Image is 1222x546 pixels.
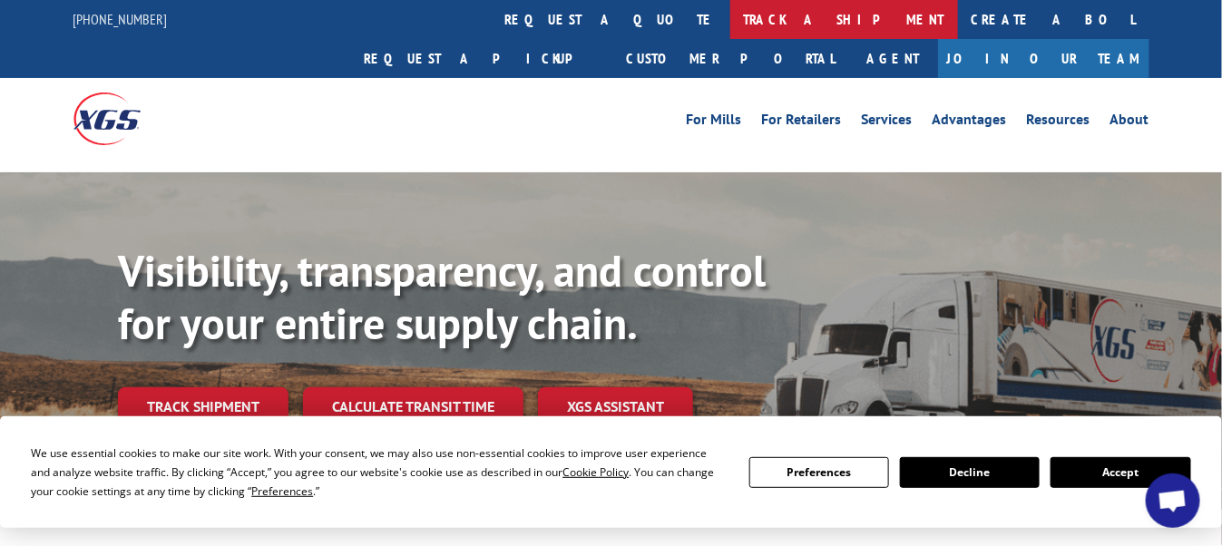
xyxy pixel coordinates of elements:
[862,112,913,132] a: Services
[938,39,1149,78] a: Join Our Team
[613,39,849,78] a: Customer Portal
[1146,473,1200,528] a: Open chat
[538,387,693,426] a: XGS ASSISTANT
[562,464,629,480] span: Cookie Policy
[118,387,288,425] a: Track shipment
[933,112,1007,132] a: Advantages
[749,457,889,488] button: Preferences
[31,444,727,501] div: We use essential cookies to make our site work. With your consent, we may also use non-essential ...
[303,387,523,426] a: Calculate transit time
[762,112,842,132] a: For Retailers
[1051,457,1190,488] button: Accept
[118,242,766,351] b: Visibility, transparency, and control for your entire supply chain.
[351,39,613,78] a: Request a pickup
[900,457,1040,488] button: Decline
[1027,112,1090,132] a: Resources
[73,10,168,28] a: [PHONE_NUMBER]
[849,39,938,78] a: Agent
[1110,112,1149,132] a: About
[251,483,313,499] span: Preferences
[687,112,742,132] a: For Mills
